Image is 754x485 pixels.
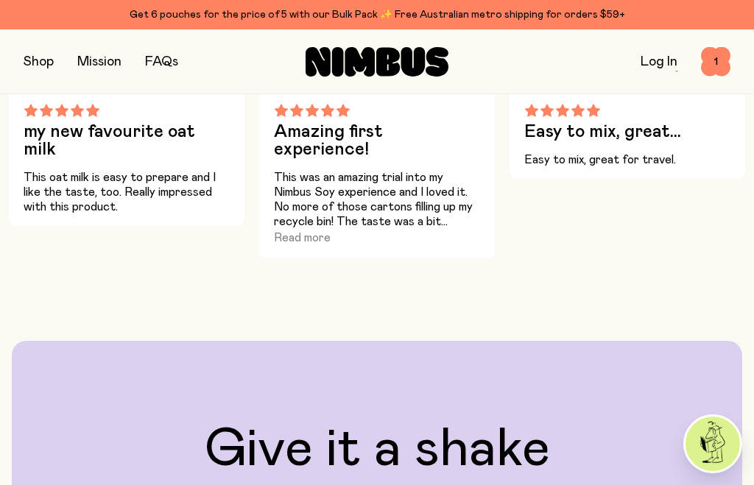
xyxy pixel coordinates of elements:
a: Log In [641,55,677,68]
h2: Give it a shake [29,423,725,476]
div: Get 6 pouches for the price of 5 with our Bulk Pack ✨ Free Australian metro shipping for orders $59+ [24,6,730,24]
button: Read more [274,229,331,247]
a: FAQs [145,55,178,68]
p: This oat milk is easy to prepare and I like the taste, too. Really impressed with this product. [24,170,230,214]
button: 1 [701,47,730,77]
h3: my new favourite oat milk [24,123,230,158]
h3: Easy to mix, great... [524,123,730,141]
a: Mission [77,55,121,68]
h3: Amazing first experience! [274,123,480,158]
img: agent [686,417,740,471]
p: This was an amazing trial into my Nimbus Soy experience and I loved it. No more of those cartons ... [274,170,480,229]
p: Easy to mix, great for travel. [524,152,730,167]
